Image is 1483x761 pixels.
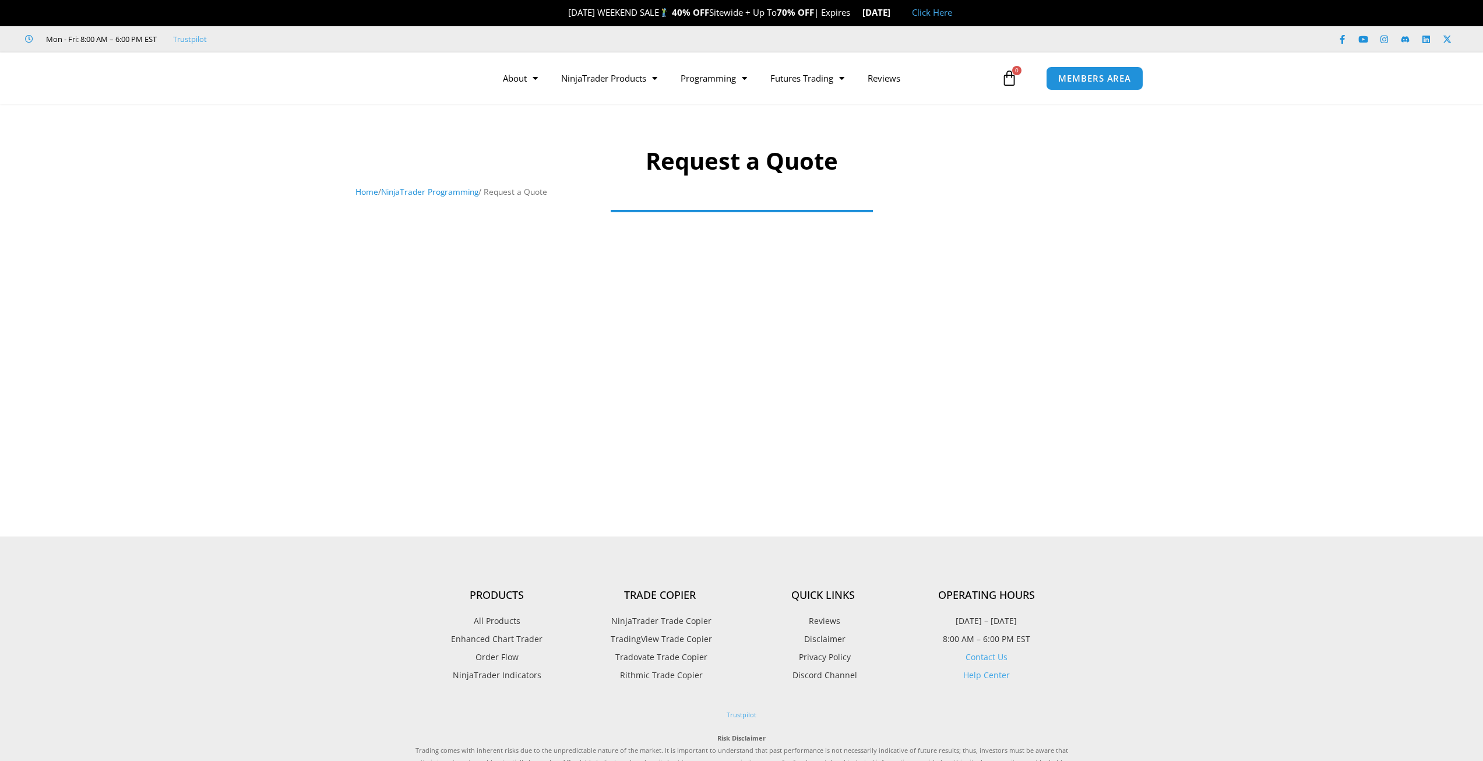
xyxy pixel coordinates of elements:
a: NinjaTrader Trade Copier [579,613,742,629]
h4: Trade Copier [579,589,742,602]
a: Home [355,186,378,197]
a: Contact Us [966,651,1008,662]
a: Help Center [963,669,1010,681]
a: Reviews [856,65,912,92]
p: [DATE] – [DATE] [905,613,1068,629]
nav: Menu [491,65,998,92]
span: Discord Channel [790,668,857,683]
span: Enhanced Chart Trader [451,632,543,647]
strong: 40% OFF [672,6,709,18]
a: 0 [984,61,1035,95]
span: Order Flow [475,650,519,665]
h4: Operating Hours [905,589,1068,602]
a: NinjaTrader Indicators [415,668,579,683]
span: Reviews [806,613,840,629]
a: MEMBERS AREA [1046,66,1143,90]
a: Order Flow [415,650,579,665]
a: NinjaTrader Products [549,65,669,92]
a: Futures Trading [759,65,856,92]
span: Mon - Fri: 8:00 AM – 6:00 PM EST [43,32,157,46]
h4: Quick Links [742,589,905,602]
img: 🏭 [891,8,900,17]
a: Programming [669,65,759,92]
a: Disclaimer [742,632,905,647]
a: Privacy Policy [742,650,905,665]
a: About [491,65,549,92]
img: LogoAI | Affordable Indicators – NinjaTrader [324,57,449,99]
span: All Products [474,613,520,629]
img: 🎉 [559,8,568,17]
span: [DATE] WEEKEND SALE Sitewide + Up To | Expires [556,6,862,18]
h1: Request a Quote [355,145,1128,177]
span: 0 [1012,66,1021,75]
a: Click Here [912,6,952,18]
span: Disclaimer [801,632,846,647]
a: Rithmic Trade Copier [579,668,742,683]
a: Reviews [742,613,905,629]
span: MEMBERS AREA [1058,74,1131,83]
p: 8:00 AM – 6:00 PM EST [905,632,1068,647]
span: NinjaTrader Trade Copier [608,613,711,629]
img: ⌛ [851,8,859,17]
h4: Products [415,589,579,602]
span: Privacy Policy [796,650,851,665]
a: TradingView Trade Copier [579,632,742,647]
a: All Products [415,613,579,629]
span: Rithmic Trade Copier [617,668,703,683]
span: TradingView Trade Copier [608,632,712,647]
nav: Breadcrumb [355,184,1128,199]
a: Trustpilot [173,32,207,46]
a: Discord Channel [742,668,905,683]
strong: 70% OFF [777,6,814,18]
a: Enhanced Chart Trader [415,632,579,647]
strong: [DATE] [862,6,900,18]
span: Tradovate Trade Copier [612,650,707,665]
img: 🏌️‍♂️ [660,8,668,17]
strong: Risk Disclaimer [717,734,766,742]
span: NinjaTrader Indicators [453,668,541,683]
a: NinjaTrader Programming [381,186,478,197]
a: Tradovate Trade Copier [579,650,742,665]
a: Trustpilot [727,710,756,719]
